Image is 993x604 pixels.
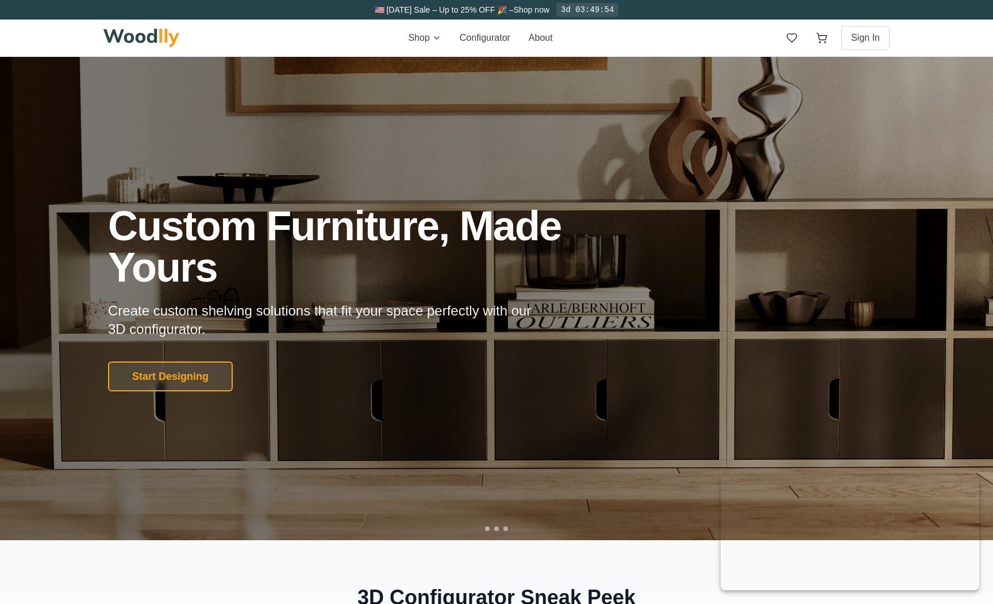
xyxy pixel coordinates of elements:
[529,31,553,45] button: About
[108,302,549,338] p: Create custom shelving solutions that fit your space perfectly with our 3D configurator.
[460,31,510,45] button: Configurator
[514,5,549,14] a: Shop now
[103,29,179,47] img: Woodlly
[108,361,233,391] button: Start Designing
[108,205,623,288] h1: Custom Furniture, Made Yours
[375,5,514,14] span: 🇺🇸 [DATE] Sale – Up to 25% OFF 🎉 –
[556,3,618,17] div: 3d 03:49:54
[408,31,441,45] button: Shop
[841,26,890,50] button: Sign In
